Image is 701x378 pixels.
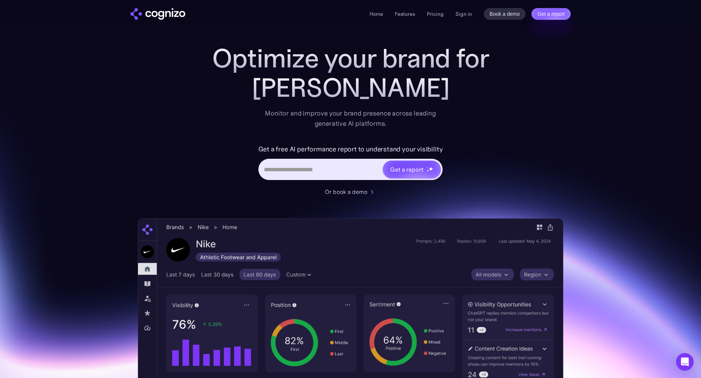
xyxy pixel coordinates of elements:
img: star [426,167,428,168]
img: star [428,166,433,171]
div: [PERSON_NAME] [204,73,497,102]
a: Get a report [531,8,571,20]
form: Hero URL Input Form [258,143,443,184]
img: cognizo logo [130,8,185,20]
a: Pricing [427,11,444,17]
a: Or book a demo [325,187,376,196]
a: Sign in [455,10,472,18]
div: Or book a demo [325,187,367,196]
a: home [130,8,185,20]
a: Get a reportstarstarstar [382,160,442,179]
div: Open Intercom Messenger [676,353,694,371]
label: Get a free AI performance report to understand your visibility [258,143,443,155]
div: Get a report [390,165,423,174]
a: Home [370,11,383,17]
h1: Optimize your brand for [204,44,497,73]
a: Features [395,11,415,17]
div: Monitor and improve your brand presence across leading generative AI platforms. [260,108,441,129]
img: star [426,169,429,172]
a: Book a demo [484,8,526,20]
